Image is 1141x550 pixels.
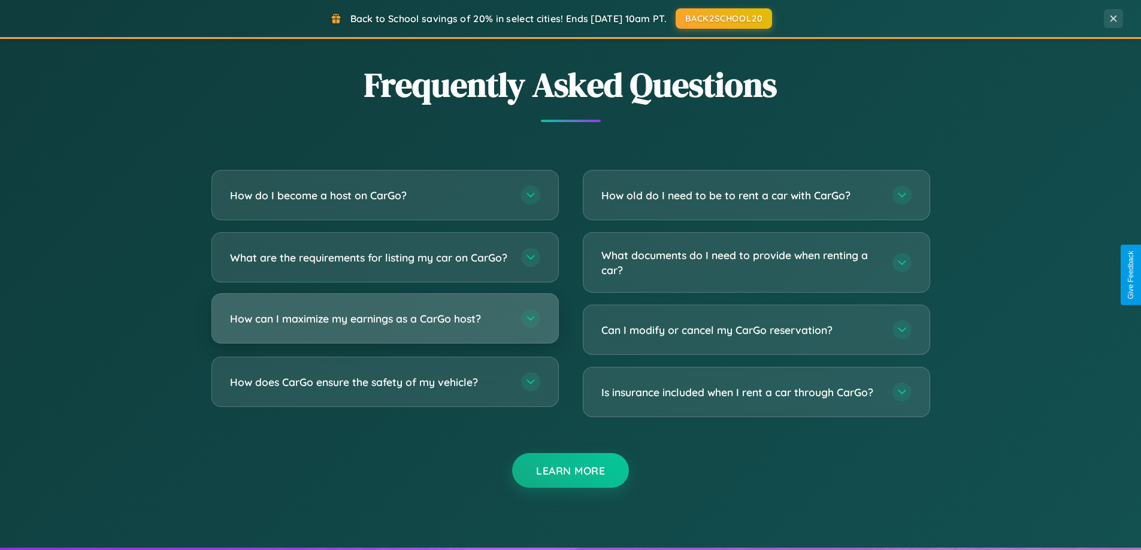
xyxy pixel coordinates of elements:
h3: What are the requirements for listing my car on CarGo? [230,250,509,265]
h3: How can I maximize my earnings as a CarGo host? [230,311,509,326]
div: Give Feedback [1127,251,1135,299]
span: Back to School savings of 20% in select cities! Ends [DATE] 10am PT. [350,13,667,25]
h3: How does CarGo ensure the safety of my vehicle? [230,375,509,390]
h3: Is insurance included when I rent a car through CarGo? [601,385,880,400]
button: BACK2SCHOOL20 [676,8,772,29]
h2: Frequently Asked Questions [211,62,930,108]
button: Learn More [512,453,629,488]
h3: How old do I need to be to rent a car with CarGo? [601,188,880,203]
h3: What documents do I need to provide when renting a car? [601,248,880,277]
h3: Can I modify or cancel my CarGo reservation? [601,323,880,338]
h3: How do I become a host on CarGo? [230,188,509,203]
